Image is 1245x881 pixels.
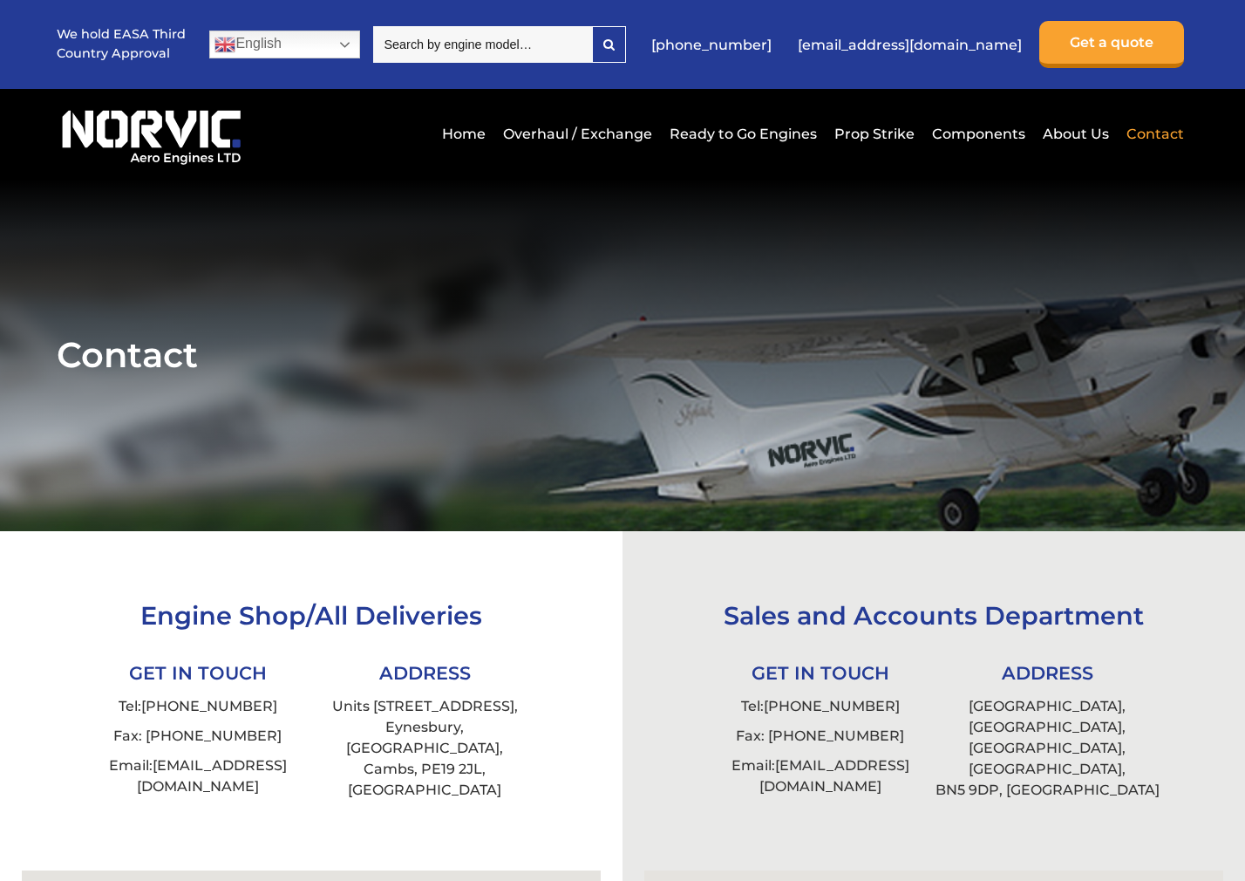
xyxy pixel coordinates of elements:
a: [EMAIL_ADDRESS][DOMAIN_NAME] [759,757,909,795]
li: Tel: [84,692,311,721]
p: We hold EASA Third Country Approval [57,25,187,63]
a: Home [438,113,490,155]
h3: Engine Shop/All Deliveries [84,600,538,631]
a: About Us [1038,113,1113,155]
li: Email: [84,751,311,802]
li: Email: [706,751,934,802]
a: Contact [1122,113,1184,155]
input: Search by engine model… [373,26,592,63]
a: Prop Strike [830,113,919,155]
a: English [209,31,360,58]
li: [GEOGRAPHIC_DATA], [GEOGRAPHIC_DATA], [GEOGRAPHIC_DATA], [GEOGRAPHIC_DATA], BN5 9DP, [GEOGRAPHIC_... [934,692,1161,805]
li: GET IN TOUCH [706,655,934,691]
li: ADDRESS [934,655,1161,691]
a: Ready to Go Engines [665,113,821,155]
a: [PHONE_NUMBER] [643,24,780,66]
li: Fax: [PHONE_NUMBER] [706,721,934,751]
li: Fax: [PHONE_NUMBER] [84,721,311,751]
h3: Sales and Accounts Department [706,600,1160,631]
li: GET IN TOUCH [84,655,311,691]
img: en [214,34,235,55]
a: [EMAIL_ADDRESS][DOMAIN_NAME] [137,757,287,795]
a: [EMAIL_ADDRESS][DOMAIN_NAME] [789,24,1031,66]
a: Overhaul / Exchange [499,113,657,155]
li: Units [STREET_ADDRESS], Eynesbury, [GEOGRAPHIC_DATA], Cambs, PE19 2JL, [GEOGRAPHIC_DATA] [311,692,539,805]
a: [PHONE_NUMBER] [764,698,900,714]
li: ADDRESS [311,655,539,691]
img: Norvic Aero Engines logo [57,102,245,166]
li: Tel: [706,692,934,721]
a: [PHONE_NUMBER] [141,698,277,714]
a: Components [928,113,1030,155]
h1: Contact [57,333,1187,376]
a: Get a quote [1039,21,1184,68]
